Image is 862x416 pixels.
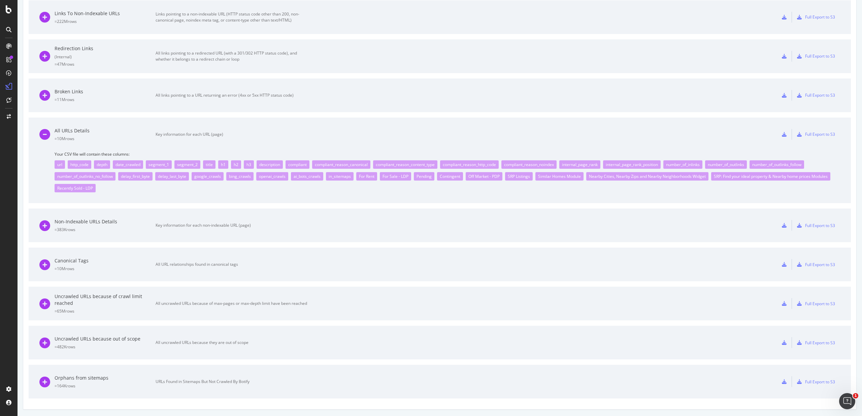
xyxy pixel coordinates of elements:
[156,379,307,385] div: URLs Found in Sitemaps But Not Crawled By Botify
[226,172,254,181] div: bing_crawls
[782,340,787,345] div: csv-export
[55,151,840,157] span: Your CSV file will contain these columns:
[805,340,835,346] div: Full Export to S3
[203,160,215,169] div: title
[356,172,377,181] div: For Rent
[559,160,600,169] div: internal_page_rank
[797,379,802,384] div: s3-export
[55,218,156,225] div: Non-Indexable URLs Details
[797,93,802,98] div: s3-export
[797,223,802,228] div: s3-export
[55,257,156,264] div: Canonical Tags
[55,45,156,52] div: Redirection Links
[312,160,370,169] div: compliant_reason_canonical
[55,136,156,141] div: = 10M rows
[797,301,802,306] div: s3-export
[663,160,702,169] div: number_of_inlinks
[805,301,835,307] div: Full Export to S3
[782,132,787,137] div: csv-export
[782,301,787,306] div: csv-export
[55,19,156,24] div: = 222M rows
[782,93,787,98] div: csv-export
[55,344,156,350] div: = 482K rows
[155,172,189,181] div: delay_last_byte
[55,54,156,60] div: ( Internal )
[55,335,156,342] div: Uncrawled URLs because out of scope
[55,88,156,95] div: Broken Links
[705,160,747,169] div: number_of_outlinks
[603,160,661,169] div: internal_page_rank_position
[146,160,172,169] div: segment_1
[55,184,96,192] div: Recently Sold - LDP
[244,160,254,169] div: h3
[55,293,156,307] div: Uncrawled URLs because of crawl limit reached
[853,393,858,398] span: 1
[437,172,463,181] div: Contingent
[218,160,228,169] div: h1
[782,223,787,228] div: csv-export
[156,261,307,267] div: All URL relationships found in canonical tags
[805,14,835,20] div: Full Export to S3
[55,375,156,381] div: Orphans from sitemaps
[55,10,156,17] div: Links To Non-Indexable URLs
[156,300,307,307] div: All uncrawled URLs because of max-pages or max-depth limit have been reached
[440,160,499,169] div: compliant_reason_http_code
[256,172,288,181] div: openai_crawls
[286,160,309,169] div: compliant
[231,160,241,169] div: h2
[797,340,802,345] div: s3-export
[192,172,224,181] div: google_crawls
[414,172,434,181] div: Pending
[326,172,354,181] div: in_sitemaps
[373,160,437,169] div: compliant_reason_content_type
[501,160,557,169] div: compliant_reason_noindex
[94,160,110,169] div: depth
[113,160,143,169] div: date_crawled
[466,172,502,181] div: Off Market - PDP
[174,160,200,169] div: segment_2
[55,308,156,314] div: = 65M rows
[797,262,802,267] div: s3-export
[55,172,115,181] div: number_of_outlinks_no_follow
[55,383,156,389] div: = 164K rows
[797,54,802,59] div: s3-export
[257,160,283,169] div: description
[586,172,708,181] div: Nearby Cities, Nearby Zips and Nearby Neighborhoods Widget
[291,172,323,181] div: ai_bots_crawls
[505,172,533,181] div: SRP Listings
[805,223,835,228] div: Full Export to S3
[750,160,804,169] div: number_of_outlinks_follow
[156,92,307,98] div: All links pointing to a URL returning an error (4xx or 5xx HTTP status code)
[805,262,835,267] div: Full Export to S3
[805,53,835,59] div: Full Export to S3
[55,160,65,169] div: url
[839,393,855,409] iframe: Intercom live chat
[156,50,307,62] div: All links pointing to a redirected URL (with a 301/302 HTTP status code), and whether it belongs ...
[797,15,802,20] div: s3-export
[782,15,787,20] div: csv-export
[535,172,584,181] div: Similar Homes Module
[55,227,156,232] div: = 383K rows
[805,379,835,385] div: Full Export to S3
[805,92,835,98] div: Full Export to S3
[118,172,153,181] div: delay_first_byte
[156,131,307,137] div: Key information for each URL (page)
[156,340,307,346] div: All uncrawled URLs because they are out of scope
[156,11,307,23] div: Links pointing to a non-indexable URL (HTTP status code other than 200, non-canonical page, noind...
[55,127,156,134] div: All URLs Details
[68,160,91,169] div: http_code
[782,379,787,384] div: csv-export
[55,266,156,271] div: = 10M rows
[55,61,156,67] div: = 47M rows
[797,132,802,137] div: s3-export
[711,172,830,181] div: SRP: Find your ideal property & Nearby home prices Modules
[156,222,307,228] div: Key information for each non-indexable URL (page)
[782,54,787,59] div: csv-export
[782,262,787,267] div: csv-export
[55,97,156,102] div: = 11M rows
[805,131,835,137] div: Full Export to S3
[380,172,411,181] div: For Sale - LDP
